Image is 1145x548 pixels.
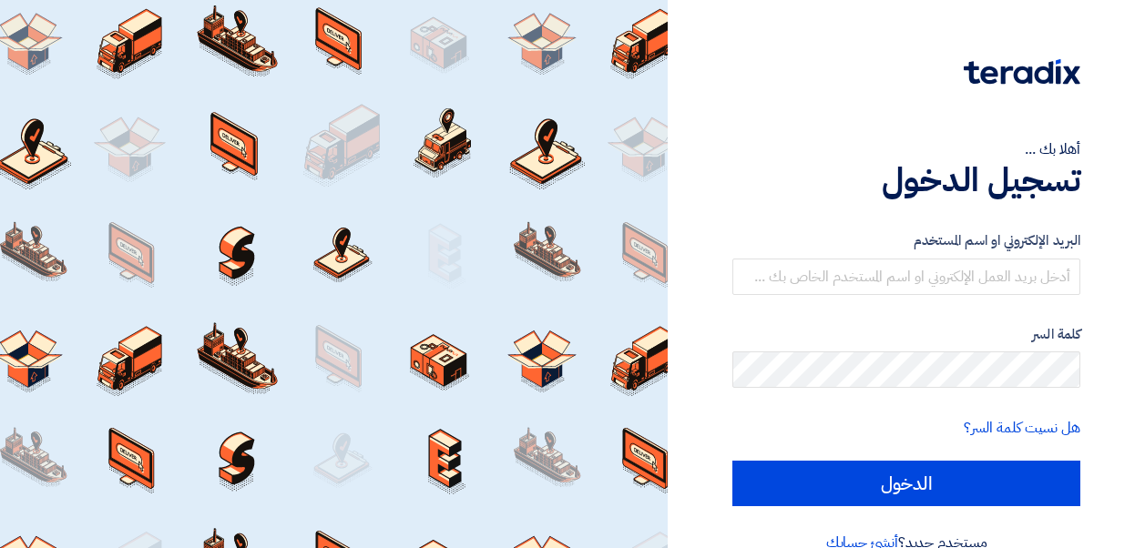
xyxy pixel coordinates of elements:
label: كلمة السر [732,324,1080,345]
img: Teradix logo [964,59,1080,85]
a: هل نسيت كلمة السر؟ [964,417,1080,439]
h1: تسجيل الدخول [732,160,1080,200]
input: أدخل بريد العمل الإلكتروني او اسم المستخدم الخاص بك ... [732,259,1080,295]
label: البريد الإلكتروني او اسم المستخدم [732,230,1080,251]
div: أهلا بك ... [732,138,1080,160]
input: الدخول [732,461,1080,506]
